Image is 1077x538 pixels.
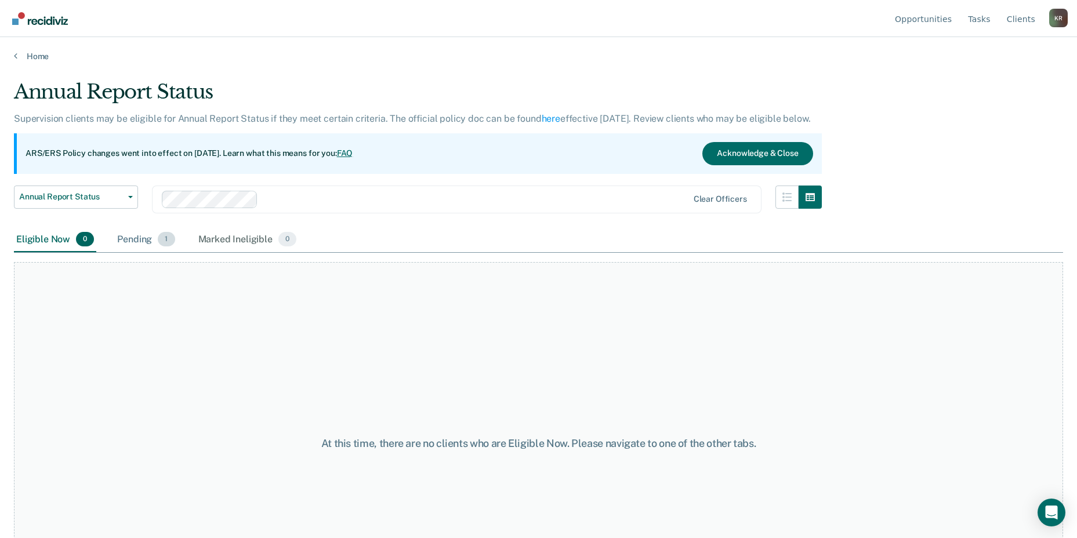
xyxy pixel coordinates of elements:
div: Annual Report Status [14,80,822,113]
div: K R [1049,9,1068,27]
div: Clear officers [694,194,747,204]
span: 0 [76,232,94,247]
div: Marked Ineligible0 [196,227,299,253]
span: Annual Report Status [19,192,124,202]
span: 1 [158,232,175,247]
button: Acknowledge & Close [702,142,813,165]
p: ARS/ERS Policy changes went into effect on [DATE]. Learn what this means for you: [26,148,353,159]
p: Supervision clients may be eligible for Annual Report Status if they meet certain criteria. The o... [14,113,810,124]
div: At this time, there are no clients who are Eligible Now. Please navigate to one of the other tabs. [277,437,801,450]
a: Home [14,51,1063,61]
div: Pending1 [115,227,177,253]
button: Profile dropdown button [1049,9,1068,27]
button: Annual Report Status [14,186,138,209]
div: Open Intercom Messenger [1038,499,1065,526]
a: FAQ [337,148,353,158]
img: Recidiviz [12,12,68,25]
a: here [542,113,560,124]
span: 0 [278,232,296,247]
div: Eligible Now0 [14,227,96,253]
